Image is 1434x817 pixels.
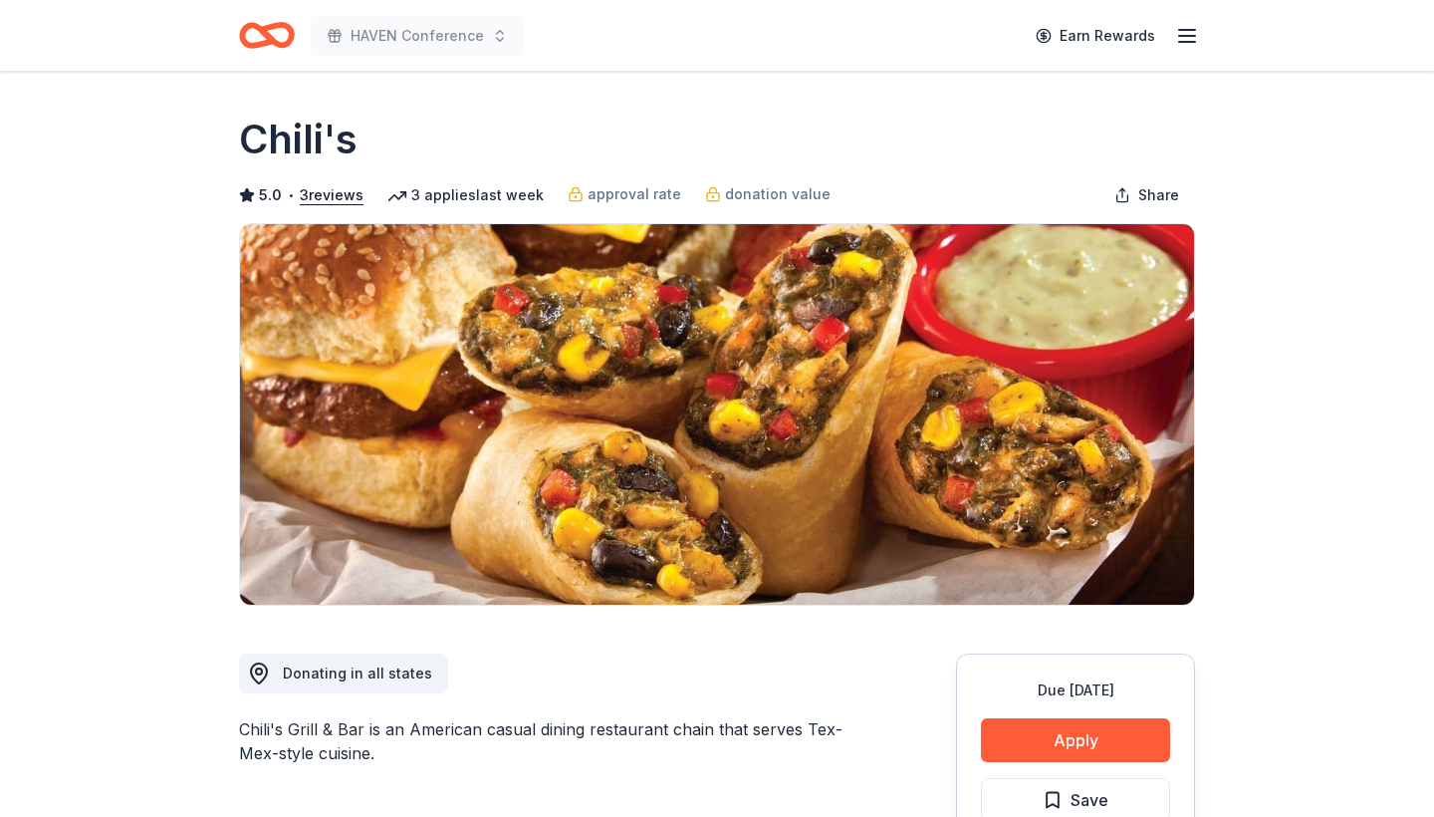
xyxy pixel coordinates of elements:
[239,112,358,167] h1: Chili's
[568,182,681,206] a: approval rate
[1024,18,1167,54] a: Earn Rewards
[239,717,860,765] div: Chili's Grill & Bar is an American casual dining restaurant chain that serves Tex-Mex-style cuisine.
[588,182,681,206] span: approval rate
[981,679,1170,702] div: Due [DATE]
[1071,787,1108,813] span: Save
[705,182,831,206] a: donation value
[981,718,1170,762] button: Apply
[1138,183,1179,207] span: Share
[725,182,831,206] span: donation value
[1098,175,1195,215] button: Share
[351,24,484,48] span: HAVEN Conference
[311,16,524,56] button: HAVEN Conference
[259,183,282,207] span: 5.0
[288,187,295,203] span: •
[387,183,544,207] div: 3 applies last week
[240,224,1194,605] img: Image for Chili's
[239,12,295,59] a: Home
[283,665,432,681] span: Donating in all states
[300,183,363,207] button: 3reviews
